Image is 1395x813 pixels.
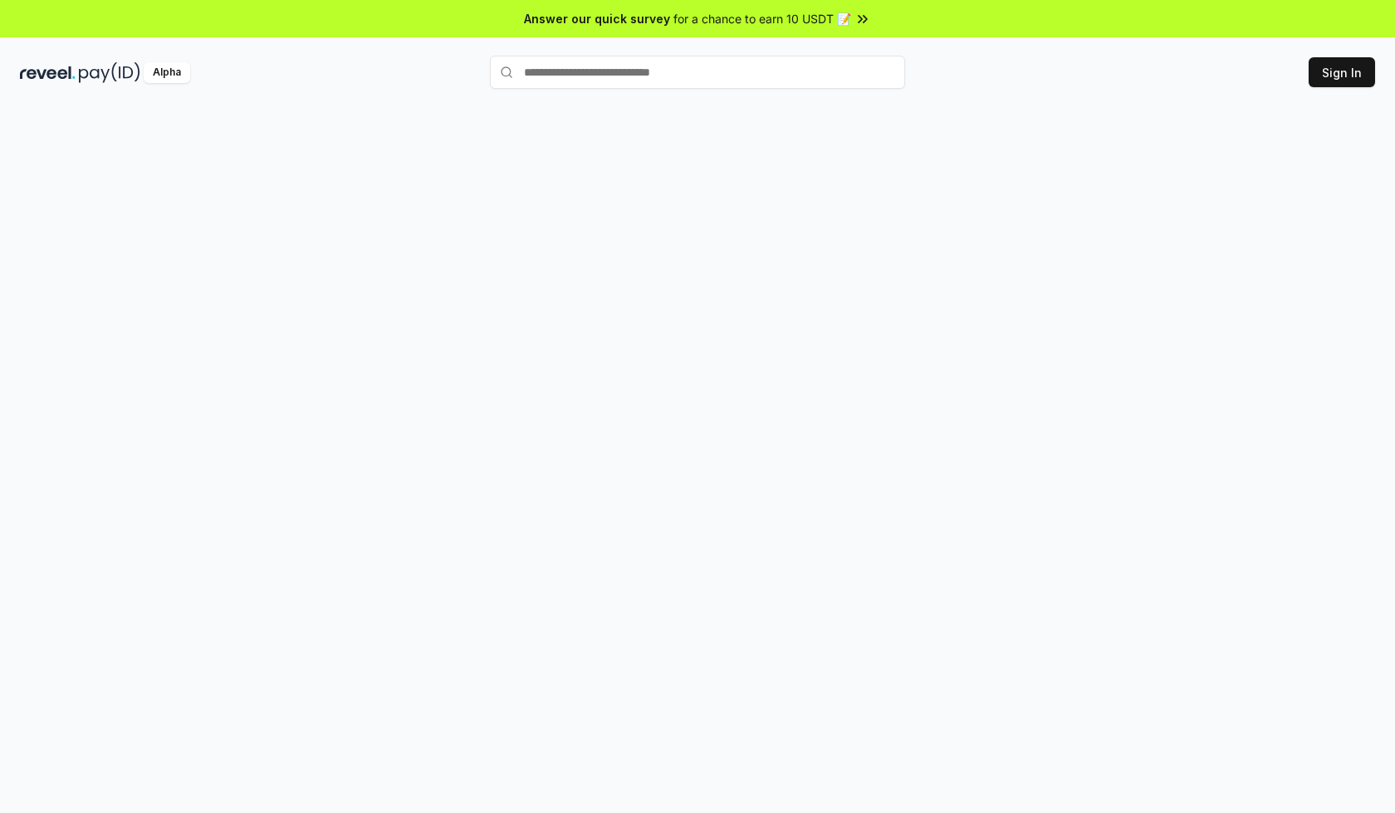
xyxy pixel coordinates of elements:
[20,62,76,83] img: reveel_dark
[673,10,851,27] span: for a chance to earn 10 USDT 📝
[1309,57,1375,87] button: Sign In
[144,62,190,83] div: Alpha
[79,62,140,83] img: pay_id
[524,10,670,27] span: Answer our quick survey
